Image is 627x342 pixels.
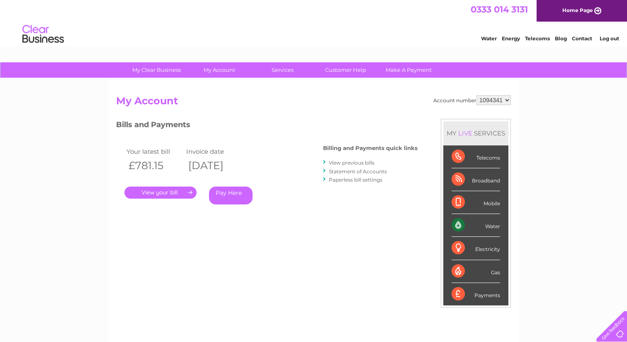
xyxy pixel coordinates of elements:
div: Mobile [452,191,500,214]
a: Log out [600,35,619,42]
a: Contact [572,35,592,42]
a: Customer Help [311,62,380,78]
div: Water [452,214,500,237]
a: 0333 014 3131 [471,4,528,15]
td: Your latest bill [124,146,184,157]
a: Services [248,62,317,78]
h2: My Account [116,95,511,111]
div: LIVE [457,129,474,137]
div: Electricity [452,237,500,260]
a: Make A Payment [374,62,443,78]
div: Telecoms [452,145,500,168]
h3: Bills and Payments [116,119,418,133]
div: Account number [433,95,511,105]
td: Invoice date [184,146,244,157]
div: Gas [452,260,500,283]
a: My Clear Business [122,62,191,78]
th: [DATE] [184,157,244,174]
a: View previous bills [329,160,374,166]
img: logo.png [22,22,64,47]
a: Paperless bill settings [329,177,382,183]
div: Broadband [452,168,500,191]
h4: Billing and Payments quick links [323,145,418,151]
div: Clear Business is a trading name of Verastar Limited (registered in [GEOGRAPHIC_DATA] No. 3667643... [118,5,510,40]
a: My Account [185,62,254,78]
div: MY SERVICES [443,121,508,145]
a: Blog [555,35,567,42]
a: Water [481,35,497,42]
a: . [124,187,197,199]
a: Statement of Accounts [329,168,387,175]
div: Payments [452,283,500,305]
th: £781.15 [124,157,184,174]
a: Energy [502,35,520,42]
a: Telecoms [525,35,550,42]
a: Pay Here [209,187,253,204]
